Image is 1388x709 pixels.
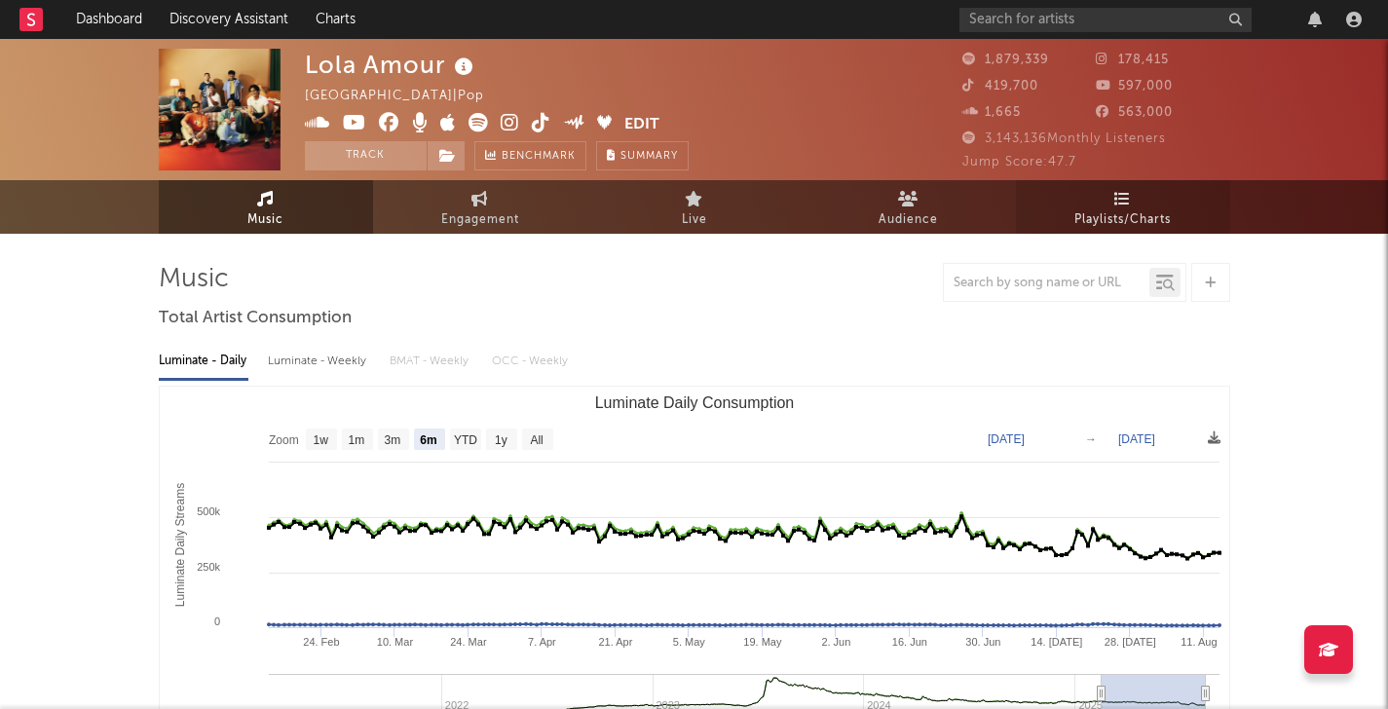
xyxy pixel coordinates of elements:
span: Engagement [441,208,519,232]
text: YTD [453,433,476,447]
span: 1,879,339 [962,54,1049,66]
span: 563,000 [1096,106,1173,119]
a: Benchmark [474,141,586,170]
text: 28. [DATE] [1104,636,1155,648]
span: Total Artist Consumption [159,307,352,330]
a: Music [159,180,373,234]
a: Playlists/Charts [1016,180,1230,234]
a: Live [587,180,802,234]
span: Summary [620,151,678,162]
input: Search for artists [959,8,1252,32]
span: 178,415 [1096,54,1169,66]
text: 30. Jun [965,636,1000,648]
a: Audience [802,180,1016,234]
span: 419,700 [962,80,1038,93]
span: Jump Score: 47.7 [962,156,1076,168]
span: 3,143,136 Monthly Listeners [962,132,1166,145]
span: Playlists/Charts [1074,208,1171,232]
input: Search by song name or URL [944,276,1149,291]
text: 3m [384,433,400,447]
button: Track [305,141,427,170]
text: 6m [420,433,436,447]
text: 5. May [672,636,705,648]
a: Engagement [373,180,587,234]
span: 597,000 [1096,80,1173,93]
text: 250k [197,561,220,573]
text: 16. Jun [891,636,926,648]
text: 14. [DATE] [1031,636,1082,648]
text: 21. Apr [598,636,632,648]
button: Edit [624,113,659,137]
div: [GEOGRAPHIC_DATA] | Pop [305,85,506,108]
span: 1,665 [962,106,1021,119]
text: 24. Mar [450,636,487,648]
text: 7. Apr [528,636,556,648]
text: → [1085,432,1097,446]
span: Benchmark [502,145,576,168]
text: 11. Aug [1181,636,1217,648]
text: 1y [495,433,507,447]
text: Luminate Daily Consumption [594,394,794,411]
span: Music [247,208,283,232]
text: 24. Feb [303,636,339,648]
span: Audience [879,208,938,232]
text: 1w [313,433,328,447]
text: Luminate Daily Streams [172,483,186,607]
div: Lola Amour [305,49,478,81]
div: Luminate - Weekly [268,345,370,378]
text: 2. Jun [821,636,850,648]
text: [DATE] [1118,432,1155,446]
text: Zoom [269,433,299,447]
text: 500k [197,505,220,517]
button: Summary [596,141,689,170]
div: Luminate - Daily [159,345,248,378]
text: 10. Mar [376,636,413,648]
text: All [530,433,543,447]
span: Live [682,208,707,232]
text: [DATE] [988,432,1025,446]
text: 0 [213,616,219,627]
text: 1m [348,433,364,447]
text: 19. May [743,636,782,648]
